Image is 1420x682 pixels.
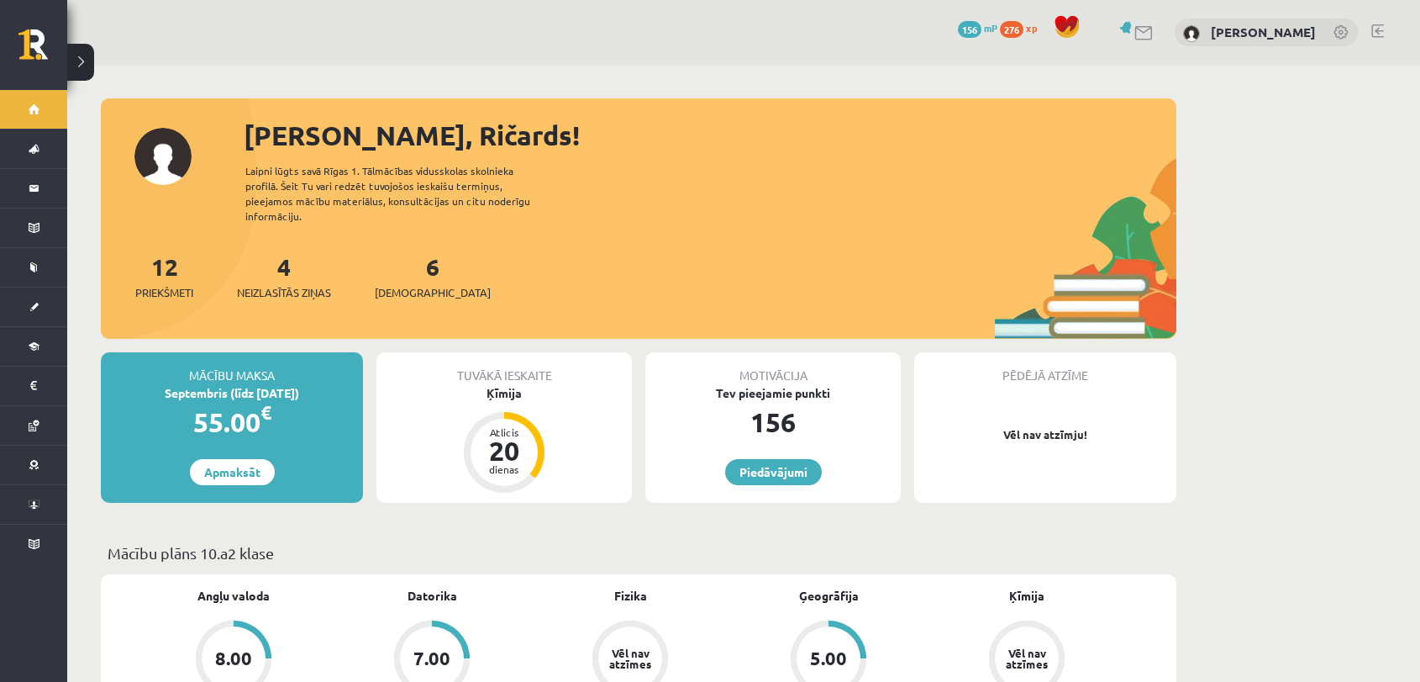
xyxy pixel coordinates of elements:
a: Datorika [408,587,457,605]
div: 7.00 [413,649,450,668]
a: Rīgas 1. Tālmācības vidusskola [18,29,67,71]
span: mP [984,21,997,34]
div: Vēl nav atzīmes [607,648,654,669]
a: 156 mP [958,21,997,34]
a: 12Priekšmeti [135,251,193,301]
div: Tev pieejamie punkti [645,384,901,402]
span: Priekšmeti [135,284,193,301]
a: 4Neizlasītās ziņas [237,251,331,301]
a: Ģeogrāfija [799,587,859,605]
div: 20 [479,437,529,464]
a: 276 xp [1000,21,1045,34]
div: Motivācija [645,352,901,384]
a: Piedāvājumi [725,459,822,485]
div: 5.00 [810,649,847,668]
div: Atlicis [479,427,529,437]
div: 156 [645,402,901,442]
div: 55.00 [101,402,363,442]
span: xp [1026,21,1037,34]
a: Angļu valoda [197,587,270,605]
div: Mācību maksa [101,352,363,384]
div: 8.00 [215,649,252,668]
span: € [260,400,271,425]
div: dienas [479,464,529,474]
span: 156 [958,21,981,38]
div: Pēdējā atzīme [914,352,1176,384]
div: [PERSON_NAME], Ričards! [244,115,1176,156]
div: Ķīmija [376,384,632,402]
img: Ričards Stepiņš [1183,25,1200,42]
div: Vēl nav atzīmes [1003,648,1050,669]
a: Apmaksāt [190,459,275,485]
span: 276 [1000,21,1023,38]
p: Vēl nav atzīmju! [923,426,1168,443]
span: Neizlasītās ziņas [237,284,331,301]
p: Mācību plāns 10.a2 klase [108,542,1170,564]
div: Tuvākā ieskaite [376,352,632,384]
a: Ķīmija [1009,587,1044,605]
a: Fizika [614,587,647,605]
a: [PERSON_NAME] [1211,24,1316,40]
div: Septembris (līdz [DATE]) [101,384,363,402]
span: [DEMOGRAPHIC_DATA] [375,284,491,301]
a: 6[DEMOGRAPHIC_DATA] [375,251,491,301]
div: Laipni lūgts savā Rīgas 1. Tālmācības vidusskolas skolnieka profilā. Šeit Tu vari redzēt tuvojošo... [245,163,560,224]
a: Ķīmija Atlicis 20 dienas [376,384,632,495]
